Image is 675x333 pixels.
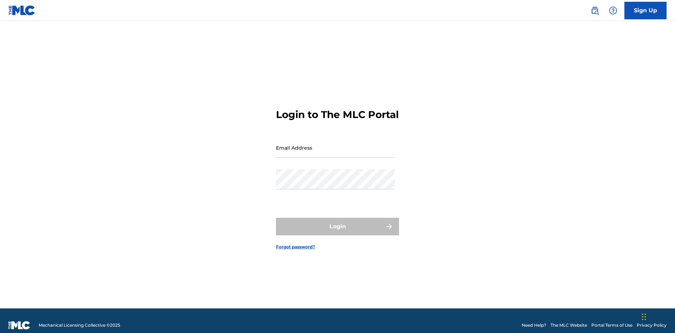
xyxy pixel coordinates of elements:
div: Drag [642,306,646,327]
a: Public Search [588,4,602,18]
h3: Login to The MLC Portal [276,109,399,121]
img: search [591,6,599,15]
a: Sign Up [624,2,667,19]
span: Mechanical Licensing Collective © 2025 [39,322,120,328]
div: Help [606,4,620,18]
img: help [609,6,617,15]
a: The MLC Website [551,322,587,328]
a: Forgot password? [276,244,315,250]
a: Need Help? [522,322,546,328]
a: Portal Terms of Use [591,322,632,328]
iframe: Chat Widget [640,299,675,333]
img: logo [8,321,30,329]
a: Privacy Policy [637,322,667,328]
img: MLC Logo [8,5,36,15]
